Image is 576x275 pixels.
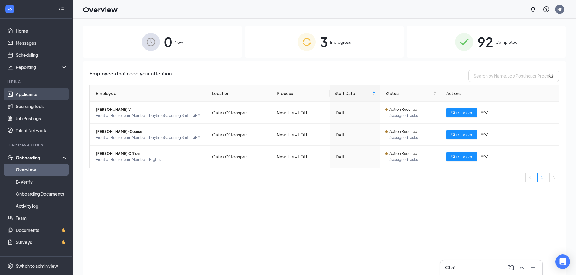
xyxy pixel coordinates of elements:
[272,102,330,124] td: New Hire - FOH
[83,4,118,14] h1: Overview
[389,113,437,119] span: 3 assigned tasks
[16,263,58,269] div: Switch to admin view
[552,176,556,180] span: right
[334,153,376,160] div: [DATE]
[207,146,272,168] td: Gates Of Prosper
[16,164,67,176] a: Overview
[389,135,437,141] span: 3 assigned tasks
[555,254,570,269] div: Open Intercom Messenger
[528,263,538,272] button: Minimize
[16,112,67,124] a: Job Postings
[517,263,527,272] button: ChevronUp
[7,142,66,148] div: Team Management
[468,70,559,82] input: Search by Name, Job Posting, or Process
[451,109,472,116] span: Start tasks
[389,129,417,135] span: Action Required
[334,90,371,97] span: Start Date
[389,151,417,157] span: Action Required
[518,264,526,271] svg: ChevronUp
[334,109,376,116] div: [DATE]
[446,130,477,139] button: Start tasks
[16,37,67,49] a: Messages
[529,6,537,13] svg: Notifications
[7,64,13,70] svg: Analysis
[7,79,66,84] div: Hiring
[272,124,330,146] td: New Hire - FOH
[207,85,272,102] th: Location
[496,39,518,45] span: Completed
[525,173,535,182] button: left
[96,157,202,163] span: Front of House Team Member - Nights
[484,133,488,137] span: down
[7,6,13,12] svg: WorkstreamLogo
[164,31,172,52] span: 0
[16,236,67,248] a: SurveysCrown
[549,173,559,182] li: Next Page
[16,25,67,37] a: Home
[543,6,550,13] svg: QuestionInfo
[385,90,432,97] span: Status
[16,200,67,212] a: Activity log
[96,151,202,157] span: [PERSON_NAME] Officer
[16,88,67,100] a: Applicants
[380,85,442,102] th: Status
[58,6,64,12] svg: Collapse
[16,124,67,136] a: Talent Network
[389,107,417,113] span: Action Required
[272,146,330,168] td: New Hire - FOH
[320,31,328,52] span: 3
[207,124,272,146] td: Gates Of Prosper
[90,85,207,102] th: Employee
[507,264,515,271] svg: ComposeMessage
[96,113,202,119] span: Front of House Team Member - Daytime (Opening Shift - 3PM)
[484,110,488,115] span: down
[525,173,535,182] li: Previous Page
[207,102,272,124] td: Gates Of Prosper
[272,85,330,102] th: Process
[549,173,559,182] button: right
[96,129,202,135] span: [PERSON_NAME]-Course
[557,7,562,12] div: NP
[484,155,488,159] span: down
[528,176,532,180] span: left
[477,31,493,52] span: 92
[445,264,456,271] h3: Chat
[16,176,67,188] a: E-Verify
[174,39,183,45] span: New
[330,39,351,45] span: In progress
[389,157,437,163] span: 3 assigned tasks
[16,212,67,224] a: Team
[16,49,67,61] a: Scheduling
[16,224,67,236] a: DocumentsCrown
[529,264,536,271] svg: Minimize
[479,132,484,137] span: bars
[451,131,472,138] span: Start tasks
[479,110,484,115] span: bars
[538,173,547,182] a: 1
[7,263,13,269] svg: Settings
[7,155,13,161] svg: UserCheck
[334,131,376,138] div: [DATE]
[479,154,484,159] span: bars
[446,152,477,161] button: Start tasks
[16,155,62,161] div: Onboarding
[96,107,202,113] span: [PERSON_NAME] V
[89,70,172,82] span: Employees that need your attention
[506,263,516,272] button: ComposeMessage
[16,100,67,112] a: Sourcing Tools
[96,135,202,141] span: Front of House Team Member - Daytime (Opening Shift - 3PM)
[441,85,559,102] th: Actions
[16,64,68,70] div: Reporting
[16,188,67,200] a: Onboarding Documents
[537,173,547,182] li: 1
[446,108,477,117] button: Start tasks
[451,153,472,160] span: Start tasks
